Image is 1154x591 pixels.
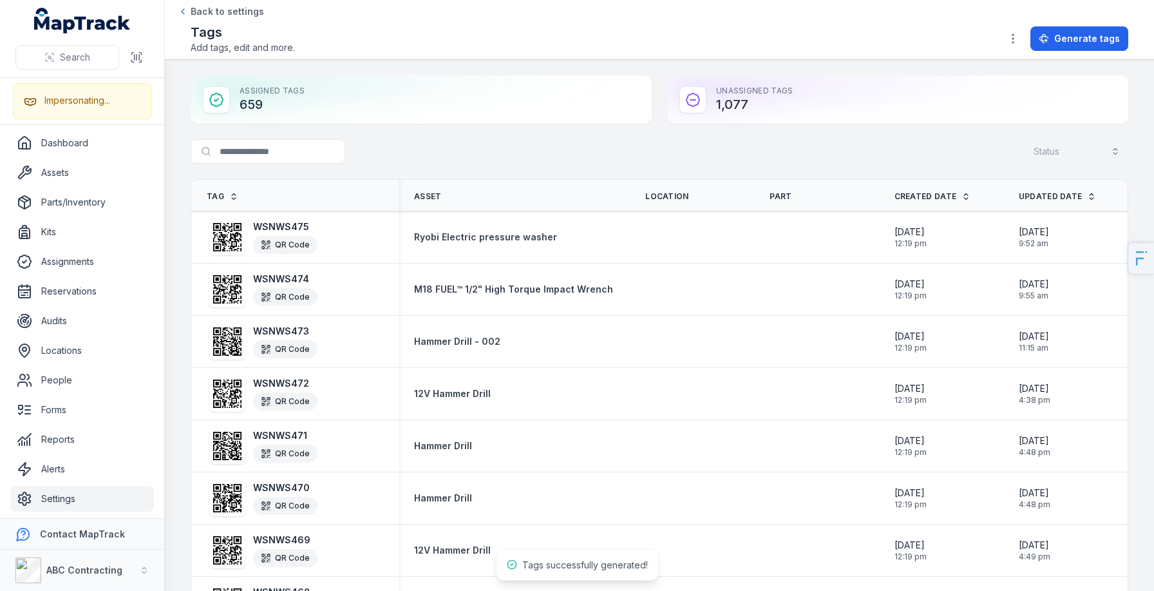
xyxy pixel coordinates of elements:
div: QR Code [253,445,317,463]
div: QR Code [253,549,317,567]
span: 12:19 pm [894,291,927,301]
a: Locations [10,338,154,363]
a: Tag [207,191,238,202]
span: [DATE] [894,539,927,552]
time: 10/12/2024, 9:52:48 am [1019,226,1049,249]
span: Part [770,191,791,202]
a: Assignments [10,249,154,275]
button: Search [15,45,119,70]
a: Parts/Inventory [10,189,154,215]
a: MapTrack [34,8,131,34]
strong: ABC Contracting [46,565,122,576]
div: QR Code [253,340,317,358]
span: [DATE] [894,382,927,395]
span: 11:15 am [1019,343,1049,353]
a: Reservations [10,278,154,304]
span: 12:19 pm [894,499,927,510]
a: Created Date [894,191,971,202]
div: QR Code [253,497,317,515]
span: 4:48 pm [1019,499,1050,510]
span: Tag [207,191,224,202]
span: 12:19 pm [894,447,927,458]
span: Location [645,191,688,202]
a: Hammer Drill [414,492,472,505]
time: 23/01/2025, 4:49:11 pm [1019,539,1050,562]
span: 9:55 am [1019,291,1049,301]
a: Hammer Drill [414,440,472,452]
span: Tags successfully generated! [522,559,648,570]
span: [DATE] [1019,382,1050,395]
span: 12:19 pm [894,395,927,405]
div: QR Code [253,236,317,254]
a: Settings [10,486,154,512]
a: 12V Hammer Drill [414,387,491,400]
time: 27/11/2024, 12:19:30 pm [894,539,927,562]
time: 27/11/2024, 12:19:30 pm [894,330,927,353]
span: Back to settings [191,5,264,18]
time: 27/11/2024, 12:19:30 pm [894,278,927,301]
time: 23/01/2025, 4:48:41 pm [1019,487,1050,510]
a: Updated Date [1019,191,1097,202]
span: 12:19 pm [894,343,927,353]
strong: WSNWS469 [253,534,317,547]
span: [DATE] [894,278,927,291]
span: [DATE] [1019,278,1049,291]
div: Impersonating... [44,94,110,107]
time: 23/01/2025, 4:38:52 pm [1019,382,1050,405]
span: [DATE] [1019,226,1049,238]
span: Updated Date [1019,191,1083,202]
span: Created Date [894,191,957,202]
span: [DATE] [1019,330,1049,343]
strong: WSNWS471 [253,429,317,442]
strong: WSNWS474 [253,273,317,286]
a: Audits [10,308,154,334]
strong: Contact MapTrack [40,528,125,539]
a: Dashboard [10,130,154,156]
span: Add tags, edit and more. [191,41,295,54]
a: Assets [10,160,154,186]
span: 12:19 pm [894,238,927,249]
time: 13/01/2025, 11:15:59 am [1019,330,1049,353]
a: 12V Hammer Drill [414,544,491,557]
time: 27/11/2024, 12:19:30 pm [894,382,927,405]
a: Ryobi Electric pressure washer [414,231,557,244]
a: Back to settings [178,5,264,18]
strong: WSNWS472 [253,377,317,390]
strong: WSNWS473 [253,325,317,338]
span: [DATE] [1019,539,1050,552]
span: [DATE] [894,226,927,238]
span: [DATE] [894,487,927,499]
time: 27/11/2024, 12:19:30 pm [894,434,927,458]
time: 27/11/2024, 12:19:30 pm [894,487,927,510]
span: 9:52 am [1019,238,1049,249]
span: 12:19 pm [894,552,927,562]
time: 23/01/2025, 4:48:03 pm [1019,434,1050,458]
h2: Tags [191,23,295,41]
time: 10/12/2024, 9:55:19 am [1019,278,1049,301]
div: QR Code [253,392,317,411]
span: 4:38 pm [1019,395,1050,405]
button: Generate tags [1030,26,1128,51]
a: Forms [10,397,154,423]
a: People [10,367,154,393]
a: Reports [10,427,154,452]
div: QR Code [253,288,317,306]
strong: WSNWS470 [253,481,317,494]
a: M18 FUEL™ 1/2" High Torque Impact Wrench [414,283,613,296]
strong: WSNWS475 [253,220,317,233]
a: Hammer Drill - 002 [414,335,500,348]
span: [DATE] [894,434,927,447]
a: Alerts [10,456,154,482]
span: Generate tags [1054,32,1120,45]
span: [DATE] [894,330,927,343]
span: 4:49 pm [1019,552,1050,562]
span: Search [60,51,90,64]
time: 27/11/2024, 12:19:30 pm [894,226,927,249]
